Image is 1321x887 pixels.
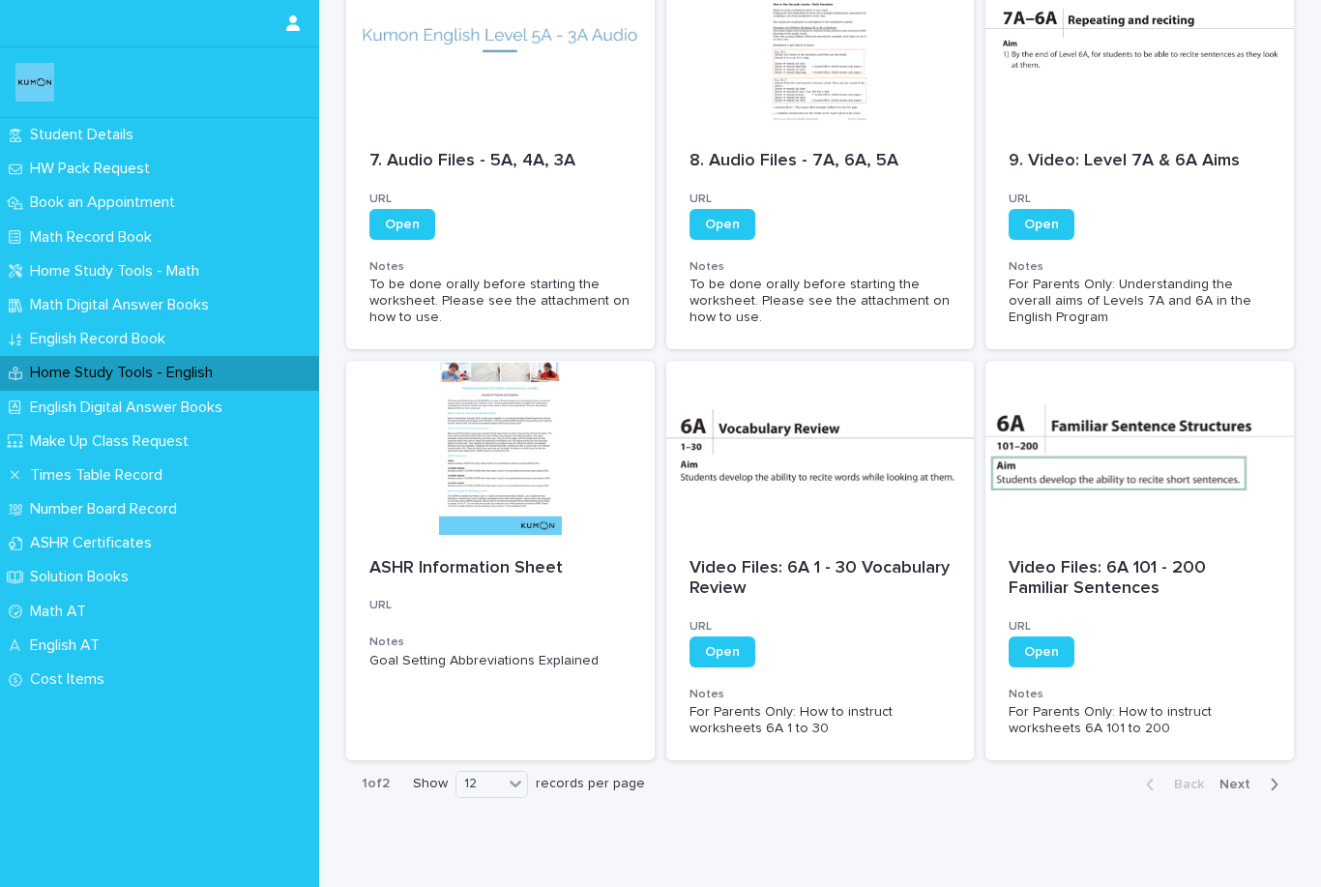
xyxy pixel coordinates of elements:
[369,192,631,207] h3: URL
[369,653,631,669] p: Goal Setting Abbreviations Explained
[369,151,631,172] p: 7. Audio Files - 5A, 4A, 3A
[22,330,181,348] p: English Record Book
[1024,218,1059,231] span: Open
[690,687,952,702] h3: Notes
[22,193,191,212] p: Book an Appointment
[536,776,645,792] p: records per page
[705,218,740,231] span: Open
[1009,636,1074,667] a: Open
[22,228,167,247] p: Math Record Book
[369,277,631,325] p: To be done orally before starting the worksheet. Please see the attachment on how to use.
[456,774,503,794] div: 12
[22,296,224,314] p: Math Digital Answer Books
[1009,277,1271,325] p: For Parents Only: Understanding the overall aims of Levels 7A and 6A in the English Program
[690,209,755,240] a: Open
[22,670,120,689] p: Cost Items
[1009,209,1074,240] a: Open
[413,776,448,792] p: Show
[22,432,204,451] p: Make Up Class Request
[22,126,149,144] p: Student Details
[1009,619,1271,635] h3: URL
[690,619,952,635] h3: URL
[22,399,238,417] p: English Digital Answer Books
[1009,192,1271,207] h3: URL
[1162,778,1204,791] span: Back
[1130,776,1212,793] button: Back
[22,364,228,382] p: Home Study Tools - English
[1212,776,1294,793] button: Next
[369,259,631,275] h3: Notes
[22,534,167,552] p: ASHR Certificates
[690,277,952,325] p: To be done orally before starting the worksheet. Please see the attachment on how to use.
[1009,704,1271,737] p: For Parents Only: How to instruct worksheets 6A 101 to 200
[385,218,420,231] span: Open
[22,262,215,281] p: Home Study Tools - Math
[22,568,144,586] p: Solution Books
[369,598,631,613] h3: URL
[1009,151,1271,172] p: 9. Video: Level 7A & 6A Aims
[985,361,1294,760] a: Video Files: 6A 101 - 200 Familiar SentencesURLOpenNotesFor Parents Only: How to instruct workshe...
[690,151,952,172] p: 8. Audio Files - 7A, 6A, 5A
[1009,687,1271,702] h3: Notes
[22,160,165,178] p: HW Pack Request
[666,361,975,760] a: Video Files: 6A 1 - 30 Vocabulary ReviewURLOpenNotesFor Parents Only: How to instruct worksheets ...
[369,209,435,240] a: Open
[369,558,631,579] p: ASHR Information Sheet
[690,259,952,275] h3: Notes
[1009,259,1271,275] h3: Notes
[22,603,102,621] p: Math AT
[690,704,952,737] p: For Parents Only: How to instruct worksheets 6A 1 to 30
[690,558,952,600] p: Video Files: 6A 1 - 30 Vocabulary Review
[369,635,631,650] h3: Notes
[22,636,115,655] p: English AT
[690,636,755,667] a: Open
[346,361,655,760] a: ASHR Information SheetURLNotesGoal Setting Abbreviations Explained
[1024,645,1059,659] span: Open
[346,760,405,808] p: 1 of 2
[1009,558,1271,600] p: Video Files: 6A 101 - 200 Familiar Sentences
[690,192,952,207] h3: URL
[1219,778,1262,791] span: Next
[22,466,178,485] p: Times Table Record
[705,645,740,659] span: Open
[22,500,192,518] p: Number Board Record
[15,63,54,102] img: o6XkwfS7S2qhyeB9lxyF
